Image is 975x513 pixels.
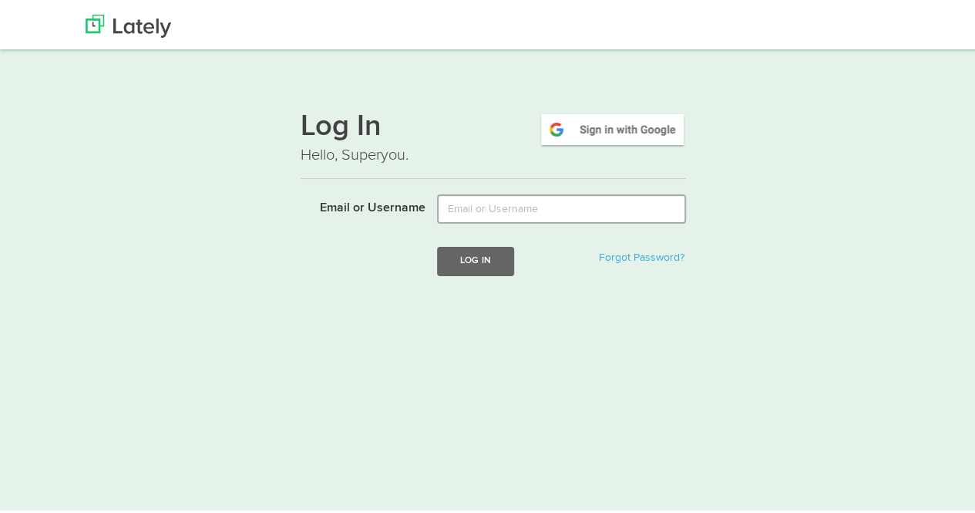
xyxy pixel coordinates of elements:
img: google-signin.png [539,109,686,144]
h1: Log In [301,109,686,141]
img: Lately [86,12,171,35]
p: Hello, Superyou. [301,141,686,164]
button: Log In [437,244,514,272]
input: Email or Username [437,191,686,221]
a: Forgot Password? [599,249,684,260]
label: Email or Username [289,191,425,214]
